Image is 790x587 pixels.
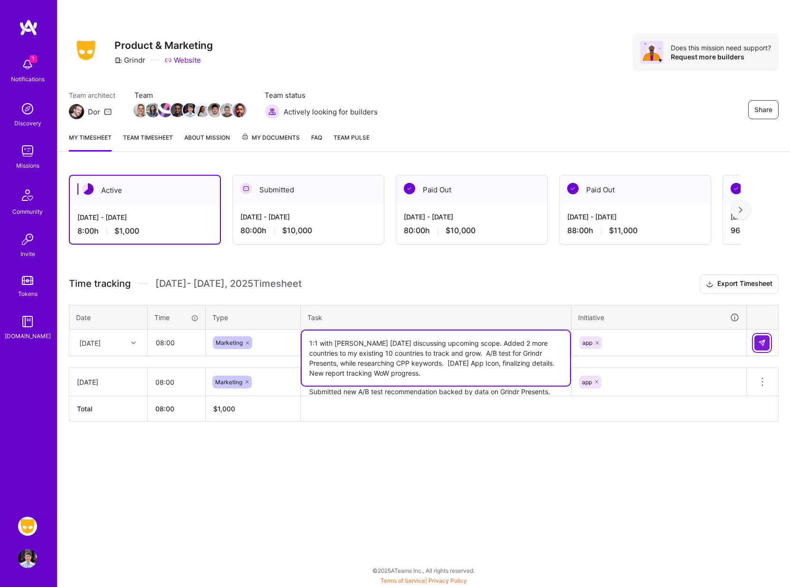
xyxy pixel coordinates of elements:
[240,212,376,222] div: [DATE] - [DATE]
[567,183,579,194] img: Paid Out
[16,161,39,170] div: Missions
[282,226,312,236] span: $10,000
[609,226,638,236] span: $11,000
[404,226,540,236] div: 80:00 h
[18,549,37,568] img: User Avatar
[69,104,84,119] img: Team Architect
[582,379,592,386] span: app
[18,55,37,74] img: bell
[134,90,246,100] span: Team
[582,339,592,346] span: app
[70,176,220,205] div: Active
[195,103,209,117] img: Team Member Avatar
[754,335,771,350] div: null
[302,331,570,386] textarea: 1:1 with [PERSON_NAME] [DATE] discussing upcoming scope. Added 2 more countries to my existing 10...
[216,339,243,346] span: Marketing
[134,102,147,118] a: Team Member Avatar
[69,278,131,290] span: Time tracking
[79,338,101,348] div: [DATE]
[428,577,467,584] a: Privacy Policy
[114,226,139,236] span: $1,000
[11,74,45,84] div: Notifications
[16,549,39,568] a: User Avatar
[123,133,173,151] a: Team timesheet
[16,517,39,536] a: Grindr: Product & Marketing
[233,175,384,204] div: Submitted
[12,207,43,217] div: Community
[171,103,185,117] img: Team Member Avatar
[133,103,148,117] img: Team Member Avatar
[240,226,376,236] div: 80:00 h
[18,289,38,299] div: Tokens
[265,90,378,100] span: Team status
[333,133,370,151] a: Team Pulse
[241,133,300,151] a: My Documents
[159,102,171,118] a: Team Member Avatar
[18,230,37,249] img: Invite
[739,207,742,213] img: right
[82,183,94,195] img: Active
[578,312,740,323] div: Initiative
[404,183,415,194] img: Paid Out
[18,517,37,536] img: Grindr: Product & Marketing
[147,102,159,118] a: Team Member Avatar
[77,212,212,222] div: [DATE] - [DATE]
[748,100,779,119] button: Share
[148,369,205,395] input: HH:MM
[232,103,247,117] img: Team Member Avatar
[754,105,772,114] span: Share
[213,405,235,413] span: $ 1,000
[14,118,41,128] div: Discovery
[19,19,38,36] img: logo
[184,133,230,151] a: About Mission
[183,103,197,117] img: Team Member Avatar
[154,312,199,322] div: Time
[567,226,703,236] div: 88:00 h
[209,102,221,118] a: Team Member Avatar
[221,102,233,118] a: Team Member Avatar
[233,102,246,118] a: Team Member Avatar
[69,90,115,100] span: Team architect
[18,142,37,161] img: teamwork
[104,108,112,115] i: icon Mail
[560,175,711,204] div: Paid Out
[29,55,37,63] span: 1
[148,396,206,422] th: 08:00
[88,107,100,117] div: Dor
[700,275,779,293] button: Export Timesheet
[16,184,39,207] img: Community
[69,305,148,330] th: Date
[20,249,35,259] div: Invite
[333,134,370,141] span: Team Pulse
[208,103,222,117] img: Team Member Avatar
[22,276,33,285] img: tokens
[148,330,205,355] input: HH:MM
[301,305,571,330] th: Task
[284,107,378,117] span: Actively looking for builders
[265,104,280,119] img: Actively looking for builders
[184,102,196,118] a: Team Member Avatar
[158,103,172,117] img: Team Member Avatar
[567,212,703,222] div: [DATE] - [DATE]
[18,312,37,331] img: guide book
[671,52,771,61] div: Request more builders
[69,396,148,422] th: Total
[758,339,766,347] img: Submit
[241,133,300,143] span: My Documents
[131,341,136,345] i: icon Chevron
[381,577,425,584] a: Terms of Service
[396,175,547,204] div: Paid Out
[18,99,37,118] img: discovery
[640,41,663,64] img: Avatar
[196,102,209,118] a: Team Member Avatar
[381,577,467,584] span: |
[311,133,322,151] a: FAQ
[206,305,301,330] th: Type
[114,55,145,65] div: Grindr
[77,377,140,387] div: [DATE]
[114,57,122,64] i: icon CompanyGray
[446,226,476,236] span: $10,000
[5,331,51,341] div: [DOMAIN_NAME]
[706,279,714,289] i: icon Download
[240,183,252,194] img: Submitted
